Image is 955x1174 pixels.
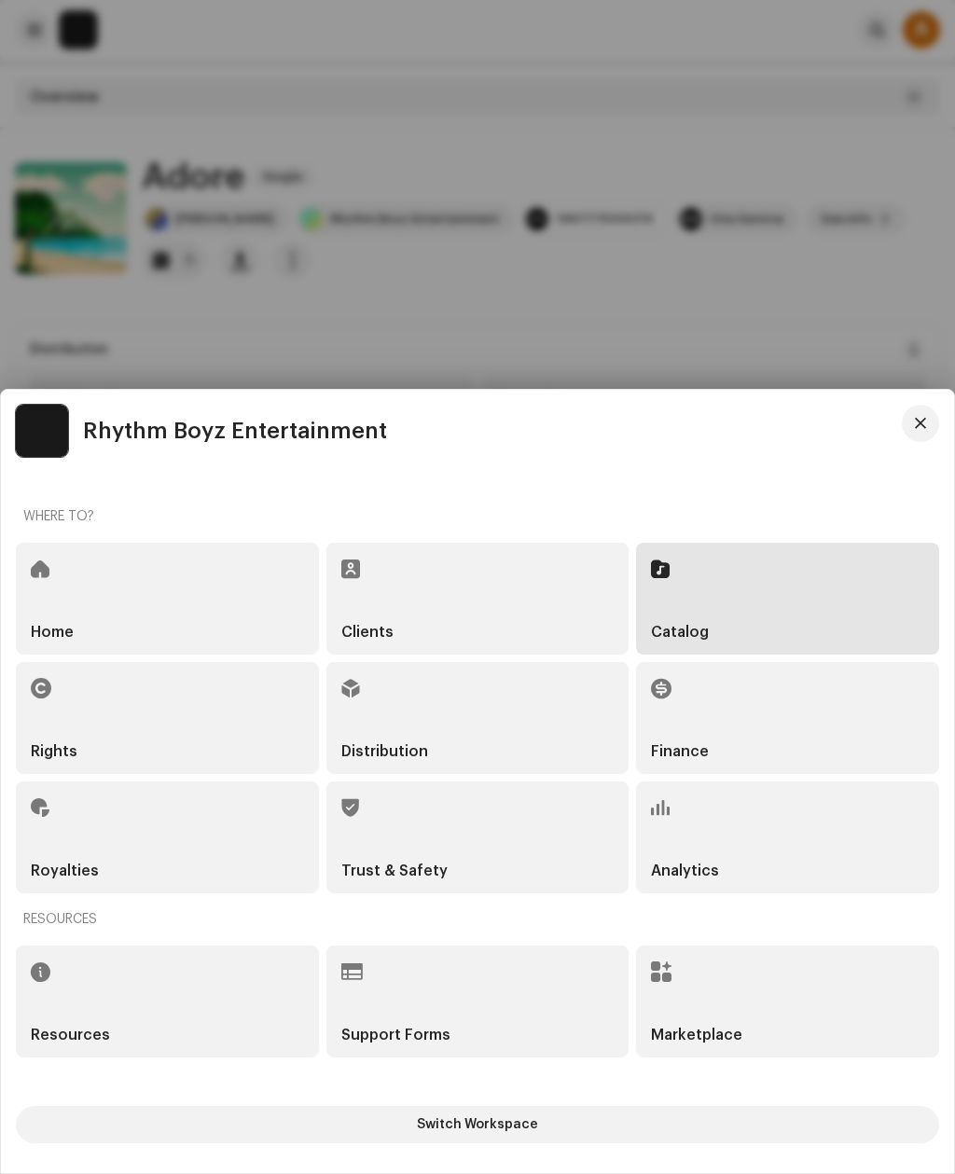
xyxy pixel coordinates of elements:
re-a-nav-header: Resources [16,897,939,942]
h5: Royalties [31,863,99,878]
h5: Trust & Safety [341,863,448,878]
h5: Clients [341,625,394,640]
h5: Finance [651,744,709,759]
h5: Analytics [651,863,719,878]
h5: Distribution [341,744,428,759]
h5: Rights [31,744,77,759]
span: Switch Workspace [417,1106,538,1143]
h5: Marketplace [651,1028,742,1043]
h5: Catalog [651,625,709,640]
re-a-nav-header: Where to? [16,494,939,539]
h5: Resources [31,1028,110,1043]
span: Rhythm Boyz Entertainment [83,420,387,442]
button: Switch Workspace [16,1106,939,1143]
h5: Support Forms [341,1028,450,1043]
h5: Home [31,625,74,640]
img: 714d89c9-1136-48a5-8fbd-afe438a37007 [16,405,68,457]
